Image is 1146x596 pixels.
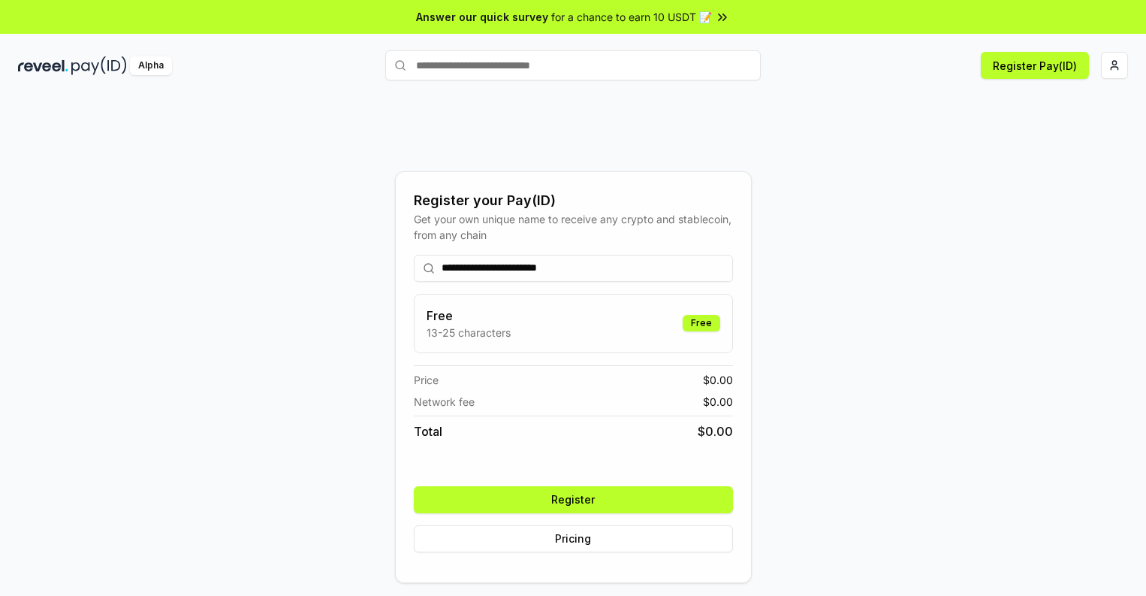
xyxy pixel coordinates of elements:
[416,9,548,25] span: Answer our quick survey
[703,372,733,388] span: $ 0.00
[551,9,712,25] span: for a chance to earn 10 USDT 📝
[414,190,733,211] div: Register your Pay(ID)
[981,52,1089,79] button: Register Pay(ID)
[427,307,511,325] h3: Free
[683,315,720,331] div: Free
[414,372,439,388] span: Price
[414,211,733,243] div: Get your own unique name to receive any crypto and stablecoin, from any chain
[414,486,733,513] button: Register
[414,525,733,552] button: Pricing
[703,394,733,410] span: $ 0.00
[71,56,127,75] img: pay_id
[18,56,68,75] img: reveel_dark
[130,56,172,75] div: Alpha
[414,394,475,410] span: Network fee
[427,325,511,340] p: 13-25 characters
[698,422,733,440] span: $ 0.00
[414,422,442,440] span: Total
